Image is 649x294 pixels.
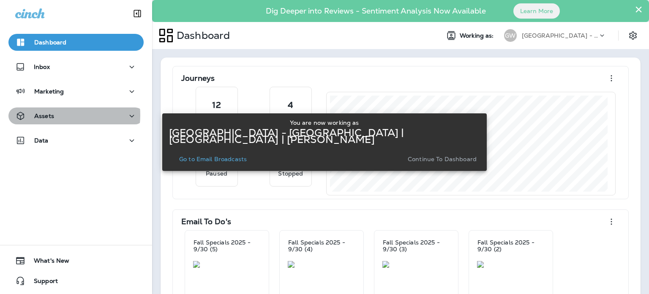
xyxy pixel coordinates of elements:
[34,88,64,95] p: Marketing
[625,28,641,43] button: Settings
[404,153,480,165] button: Continue to Dashboard
[513,3,560,19] button: Learn More
[8,83,144,100] button: Marketing
[504,29,517,42] div: GW
[8,252,144,269] button: What's New
[290,119,359,126] p: You are now working as
[477,239,544,253] p: Fall Specials 2025 - 9/30 (2)
[8,107,144,124] button: Assets
[8,272,144,289] button: Support
[477,261,545,268] img: 6ae18c6c-5642-492a-a328-5a9185987c4a.jpg
[522,32,598,39] p: [GEOGRAPHIC_DATA] - [GEOGRAPHIC_DATA] | [GEOGRAPHIC_DATA] | [PERSON_NAME]
[8,34,144,51] button: Dashboard
[8,58,144,75] button: Inbox
[34,39,66,46] p: Dashboard
[125,5,149,22] button: Collapse Sidebar
[25,278,58,288] span: Support
[179,156,247,162] p: Go to Email Broadcasts
[34,63,50,70] p: Inbox
[34,137,49,144] p: Data
[408,156,477,162] p: Continue to Dashboard
[169,129,480,143] p: [GEOGRAPHIC_DATA] - [GEOGRAPHIC_DATA] | [GEOGRAPHIC_DATA] | [PERSON_NAME]
[34,113,54,119] p: Assets
[635,3,643,16] button: Close
[8,132,144,149] button: Data
[176,153,250,165] button: Go to Email Broadcasts
[25,257,69,267] span: What's New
